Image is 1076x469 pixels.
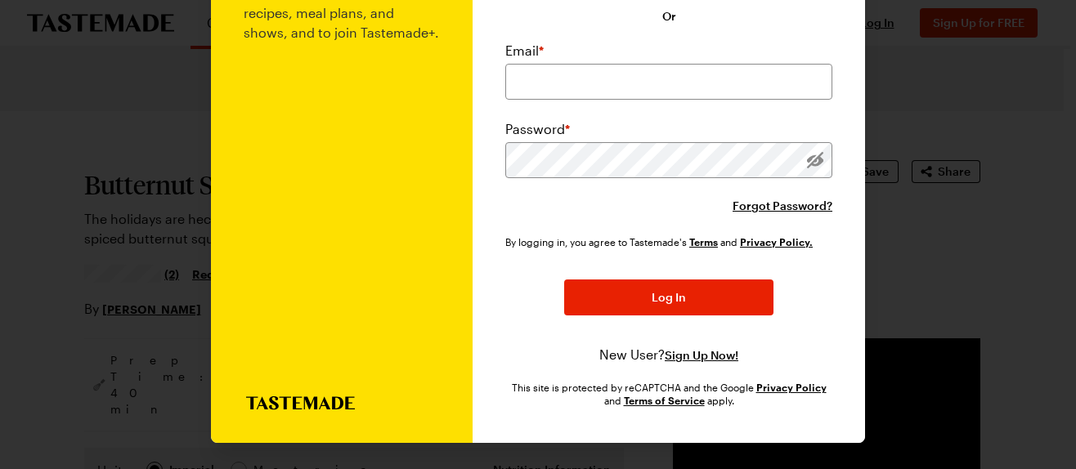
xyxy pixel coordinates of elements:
[652,289,686,306] span: Log In
[505,41,544,60] label: Email
[665,347,738,364] button: Sign Up Now!
[740,234,813,248] a: Tastemade Privacy Policy
[505,234,819,250] div: By logging in, you agree to Tastemade's and
[599,346,665,362] span: New User?
[564,279,773,315] button: Log In
[689,234,718,248] a: Tastemade Terms of Service
[756,380,827,394] a: Google Privacy Policy
[505,381,832,407] div: This site is protected by reCAPTCHA and the Google and apply.
[624,393,705,407] a: Google Terms of Service
[505,119,570,139] label: Password
[662,8,676,25] span: Or
[733,198,832,214] button: Forgot Password?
